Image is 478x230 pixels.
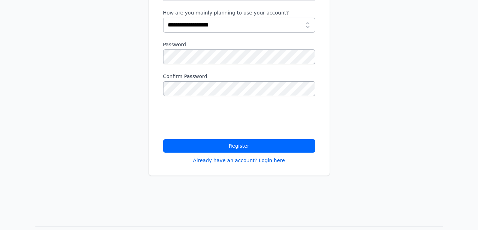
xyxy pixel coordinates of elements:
[163,73,315,80] label: Confirm Password
[163,9,315,16] label: How are you mainly planning to use your account?
[163,105,271,132] iframe: reCAPTCHA
[163,139,315,153] button: Register
[193,157,285,164] a: Already have an account? Login here
[163,41,315,48] label: Password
